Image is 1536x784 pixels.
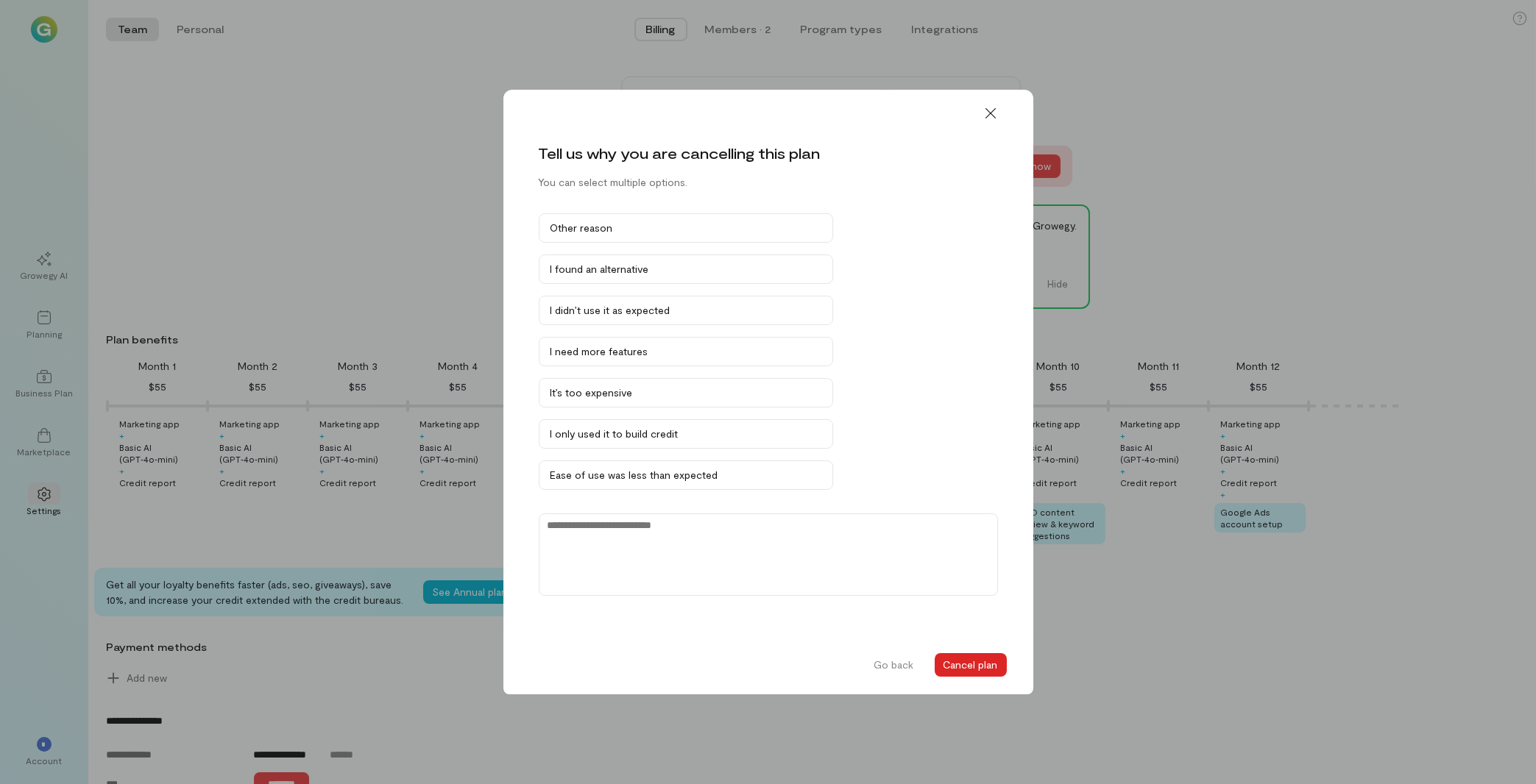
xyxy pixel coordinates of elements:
div: I didn’t use it as expected [551,303,821,318]
div: It’s too expensive [551,385,821,400]
div: I need more features [551,344,821,359]
div: Ease of use was less than expected [551,468,821,482]
div: I only used it to build credit [551,427,821,441]
div: Tell us why you are cancelling this plan [539,143,821,163]
button: I didn’t use it as expected [539,296,833,325]
div: Other reason [551,221,821,235]
button: Ease of use was less than expected [539,460,833,490]
button: Go back [866,653,923,677]
button: Cancel plan [935,653,1007,677]
div: You can select multiple options. [539,175,688,190]
button: I only used it to build credit [539,419,833,449]
button: I need more features [539,337,833,366]
button: I found an alternative [539,254,833,284]
button: Other reason [539,213,833,243]
button: It’s too expensive [539,378,833,407]
div: I found an alternative [551,262,821,277]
